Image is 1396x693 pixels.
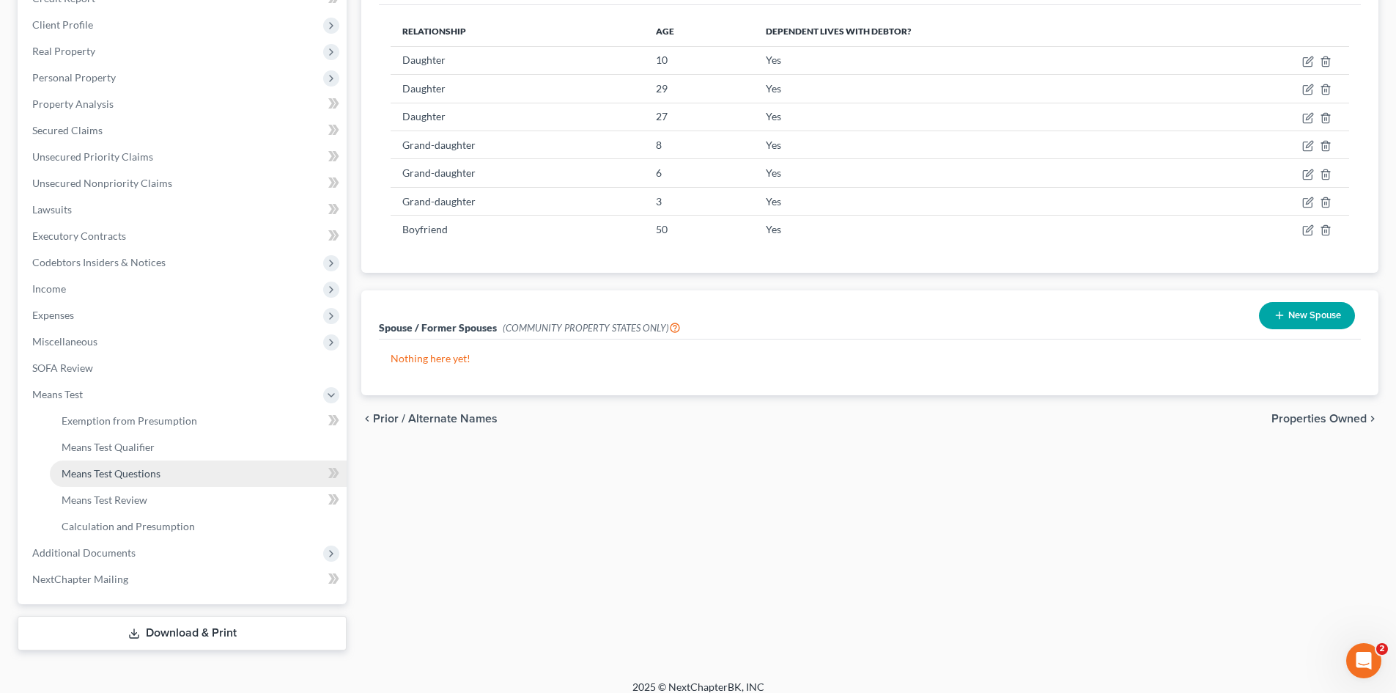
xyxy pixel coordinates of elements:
[1271,413,1378,425] button: Properties Owned chevron_right
[644,103,753,131] td: 27
[62,441,155,453] span: Means Test Qualifier
[361,413,498,425] button: chevron_left Prior / Alternate Names
[21,144,347,170] a: Unsecured Priority Claims
[62,414,197,427] span: Exemption from Presumption
[391,75,644,103] td: Daughter
[644,187,753,215] td: 3
[32,256,166,268] span: Codebtors Insiders & Notices
[21,117,347,144] a: Secured Claims
[754,103,1196,131] td: Yes
[32,71,116,84] span: Personal Property
[32,203,72,216] span: Lawsuits
[50,513,347,540] a: Calculation and Presumption
[754,187,1196,215] td: Yes
[644,159,753,187] td: 6
[391,17,644,46] th: Relationship
[391,351,1349,366] p: Nothing here yet!
[644,46,753,74] td: 10
[32,309,74,321] span: Expenses
[21,355,347,381] a: SOFA Review
[32,546,136,559] span: Additional Documents
[32,230,126,242] span: Executory Contracts
[32,150,153,163] span: Unsecured Priority Claims
[50,461,347,487] a: Means Test Questions
[1346,643,1381,678] iframe: Intercom live chat
[32,335,97,348] span: Miscellaneous
[361,413,373,425] i: chevron_left
[754,46,1196,74] td: Yes
[391,187,644,215] td: Grand-daughter
[754,75,1196,103] td: Yes
[32,282,66,295] span: Income
[50,487,347,513] a: Means Test Review
[1259,302,1355,329] button: New Spouse
[644,75,753,103] td: 29
[18,616,347,650] a: Download & Print
[391,131,644,158] td: Grand-daughter
[32,388,83,400] span: Means Test
[21,91,347,117] a: Property Analysis
[644,17,753,46] th: Age
[21,223,347,249] a: Executory Contracts
[754,159,1196,187] td: Yes
[391,46,644,74] td: Daughter
[379,321,497,334] span: Spouse / Former Spouses
[62,520,195,532] span: Calculation and Presumption
[1271,413,1367,425] span: Properties Owned
[32,45,95,57] span: Real Property
[62,467,160,480] span: Means Test Questions
[21,197,347,223] a: Lawsuits
[644,131,753,158] td: 8
[62,494,147,506] span: Means Test Review
[32,177,172,189] span: Unsecured Nonpriority Claims
[21,566,347,593] a: NextChapter Mailing
[32,98,114,110] span: Property Analysis
[391,103,644,131] td: Daughter
[754,216,1196,243] td: Yes
[21,170,347,197] a: Unsecured Nonpriority Claims
[32,573,128,585] span: NextChapter Mailing
[391,159,644,187] td: Grand-daughter
[754,17,1196,46] th: Dependent lives with debtor?
[32,124,103,136] span: Secured Claims
[373,413,498,425] span: Prior / Alternate Names
[644,216,753,243] td: 50
[1376,643,1388,655] span: 2
[50,434,347,461] a: Means Test Qualifier
[1367,413,1378,425] i: chevron_right
[32,18,93,31] span: Client Profile
[754,131,1196,158] td: Yes
[50,408,347,434] a: Exemption from Presumption
[391,216,644,243] td: Boyfriend
[32,362,93,374] span: SOFA Review
[503,322,681,334] span: (COMMUNITY PROPERTY STATES ONLY)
